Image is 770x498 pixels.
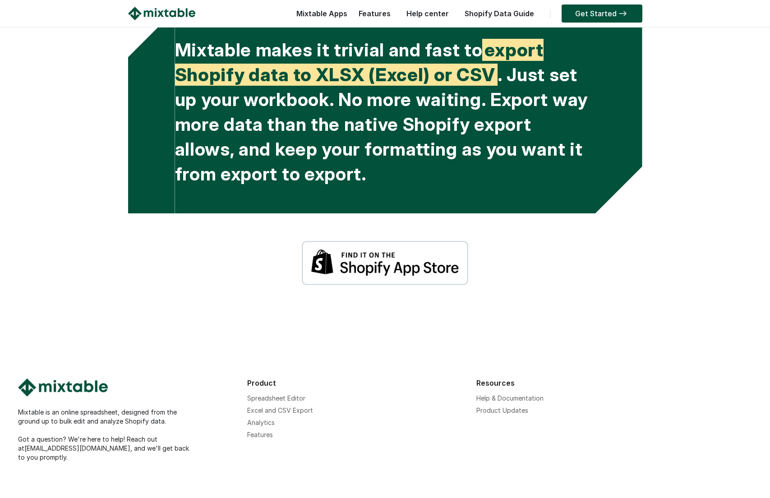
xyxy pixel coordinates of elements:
a: [EMAIL_ADDRESS][DOMAIN_NAME] [24,444,130,452]
a: Excel and CSV Export [247,406,313,414]
a: Features [247,431,273,438]
a: Features [354,9,395,18]
img: arrow-right.svg [617,11,629,16]
a: Analytics [247,419,275,426]
a: Help center [402,9,453,18]
div: Mixtable is an online spreadsheet, designed from the ground up to bulk edit and analyze Shopify d... [18,408,238,462]
div: Mixtable makes it trivial and fast to . Just set up your workbook. No more waiting. Export way mo... [175,10,595,213]
a: Help & Documentation [476,394,544,402]
img: shopify-app-store-badge-white.png [302,240,468,286]
img: Mixtable logo [18,378,108,397]
a: Product Updates [476,406,528,414]
img: Mixtable logo [128,7,195,20]
div: Product [247,378,467,387]
a: Shopify Data Guide [460,9,539,18]
a: Get Started [562,5,642,23]
a: Spreadsheet Editor [247,394,305,402]
div: Resources [476,378,696,387]
div: Mixtable Apps [292,7,347,25]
